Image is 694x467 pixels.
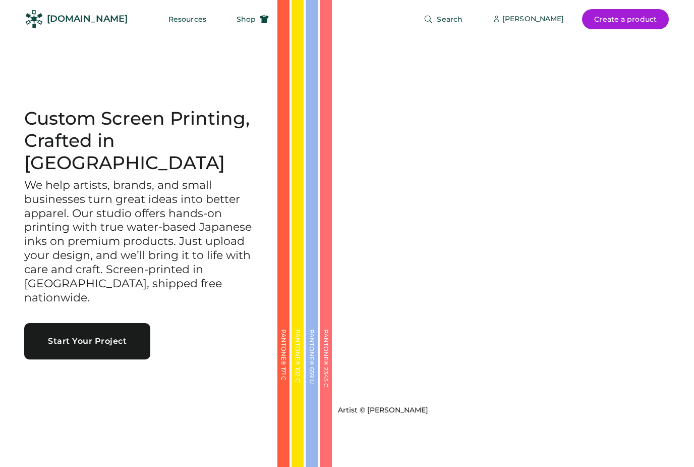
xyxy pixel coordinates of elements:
[280,329,286,430] div: PANTONE® 171 C
[47,13,128,25] div: [DOMAIN_NAME]
[237,16,256,23] span: Shop
[412,9,475,29] button: Search
[156,9,218,29] button: Resources
[437,16,462,23] span: Search
[582,9,669,29] button: Create a product
[295,329,301,430] div: PANTONE® 102 C
[338,405,428,416] div: Artist © [PERSON_NAME]
[309,329,315,430] div: PANTONE® 659 U
[224,9,281,29] button: Shop
[502,14,564,24] div: [PERSON_NAME]
[25,10,43,28] img: Rendered Logo - Screens
[24,323,150,359] button: Start Your Project
[24,178,253,305] h3: We help artists, brands, and small businesses turn great ideas into better apparel. Our studio of...
[323,329,329,430] div: PANTONE® 2345 C
[24,108,253,174] h1: Custom Screen Printing, Crafted in [GEOGRAPHIC_DATA]
[334,401,428,416] a: Artist © [PERSON_NAME]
